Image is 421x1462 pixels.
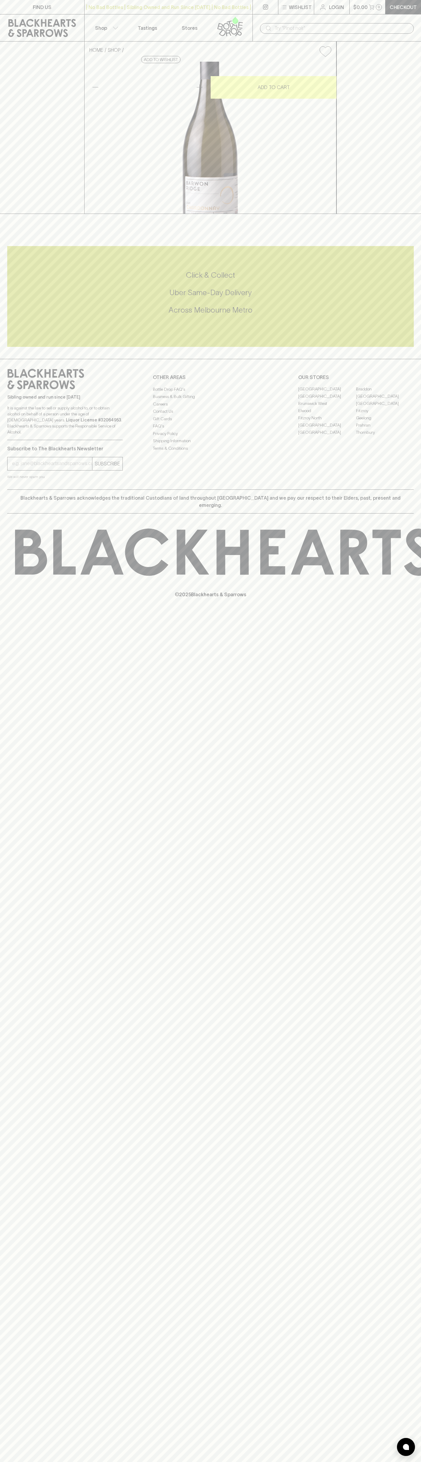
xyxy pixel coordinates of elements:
p: Blackhearts & Sparrows acknowledges the traditional Custodians of land throughout [GEOGRAPHIC_DAT... [12,494,409,509]
p: OUR STORES [298,374,414,381]
a: Gift Cards [153,415,268,422]
p: FIND US [33,4,51,11]
a: Elwood [298,407,356,415]
a: [GEOGRAPHIC_DATA] [356,400,414,407]
h5: Click & Collect [7,270,414,280]
p: $0.00 [353,4,368,11]
h5: Across Melbourne Metro [7,305,414,315]
p: We will never spam you [7,474,123,480]
a: Careers [153,400,268,408]
a: Stores [169,14,211,41]
button: Add to wishlist [141,56,181,63]
button: Shop [85,14,127,41]
a: Prahran [356,422,414,429]
input: e.g. jane@blackheartsandsparrows.com.au [12,459,92,468]
div: Call to action block [7,246,414,347]
a: [GEOGRAPHIC_DATA] [356,393,414,400]
a: Privacy Policy [153,430,268,437]
button: SUBSCRIBE [92,457,122,470]
p: Login [329,4,344,11]
p: Checkout [390,4,417,11]
a: [GEOGRAPHIC_DATA] [298,422,356,429]
p: It is against the law to sell or supply alcohol to, or to obtain alcohol on behalf of a person un... [7,405,123,435]
p: Wishlist [289,4,312,11]
a: [GEOGRAPHIC_DATA] [298,386,356,393]
button: Add to wishlist [317,44,334,59]
p: Tastings [138,24,157,32]
a: Geelong [356,415,414,422]
p: Stores [182,24,197,32]
img: bubble-icon [403,1444,409,1450]
p: OTHER AREAS [153,374,268,381]
a: Shipping Information [153,437,268,445]
a: Fitzroy [356,407,414,415]
input: Try "Pinot noir" [274,23,409,33]
a: Tastings [126,14,169,41]
p: ADD TO CART [258,84,290,91]
p: 0 [378,5,380,9]
a: Bottle Drop FAQ's [153,386,268,393]
p: Subscribe to The Blackhearts Newsletter [7,445,123,452]
a: Business & Bulk Gifting [153,393,268,400]
a: Terms & Conditions [153,445,268,452]
p: Sibling owned and run since [DATE] [7,394,123,400]
button: ADD TO CART [211,76,336,99]
a: SHOP [108,47,121,53]
a: Braddon [356,386,414,393]
a: Contact Us [153,408,268,415]
img: 35445.png [85,62,336,214]
p: SUBSCRIBE [95,460,120,467]
a: HOME [89,47,103,53]
a: Fitzroy North [298,415,356,422]
a: [GEOGRAPHIC_DATA] [298,429,356,436]
p: Shop [95,24,107,32]
a: Thornbury [356,429,414,436]
h5: Uber Same-Day Delivery [7,288,414,298]
strong: Liquor License #32064953 [66,418,121,422]
a: FAQ's [153,423,268,430]
a: [GEOGRAPHIC_DATA] [298,393,356,400]
a: Brunswick West [298,400,356,407]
